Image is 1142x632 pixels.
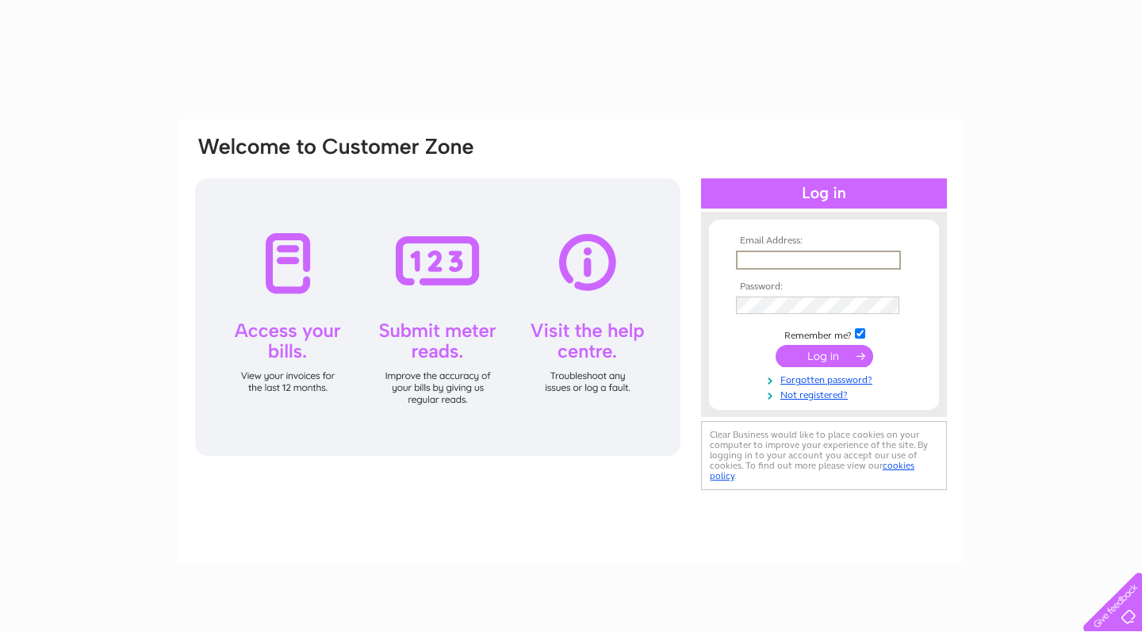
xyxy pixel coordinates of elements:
th: Password: [732,282,916,293]
th: Email Address: [732,236,916,247]
input: Submit [776,345,873,367]
a: cookies policy [710,460,914,481]
div: Clear Business would like to place cookies on your computer to improve your experience of the sit... [701,421,947,490]
a: Forgotten password? [736,371,916,386]
a: Not registered? [736,386,916,401]
td: Remember me? [732,326,916,342]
